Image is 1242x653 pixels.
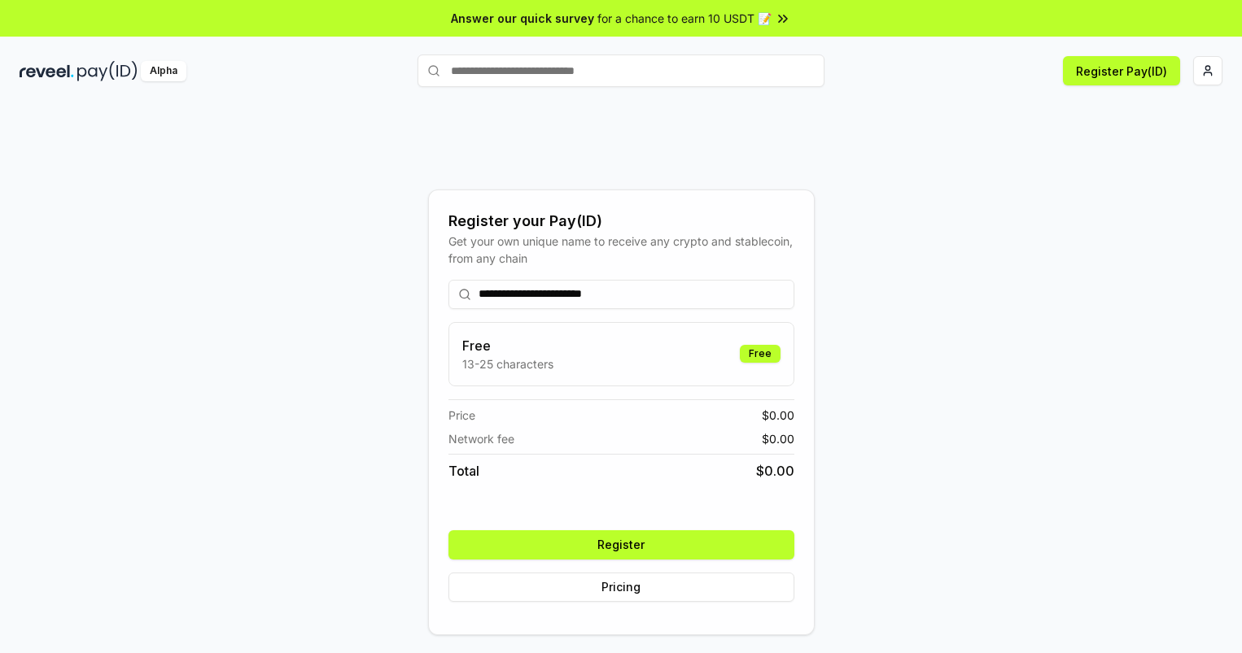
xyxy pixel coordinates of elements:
[448,530,794,559] button: Register
[20,61,74,81] img: reveel_dark
[740,345,781,363] div: Free
[462,355,553,372] p: 13-25 characters
[762,430,794,447] span: $ 0.00
[756,461,794,481] span: $ 0.00
[762,407,794,424] span: $ 0.00
[448,572,794,602] button: Pricing
[448,461,479,481] span: Total
[77,61,138,81] img: pay_id
[448,233,794,267] div: Get your own unique name to receive any crypto and stablecoin, from any chain
[448,210,794,233] div: Register your Pay(ID)
[1063,56,1180,85] button: Register Pay(ID)
[141,61,186,81] div: Alpha
[462,336,553,355] h3: Free
[448,430,514,447] span: Network fee
[597,10,772,27] span: for a chance to earn 10 USDT 📝
[448,407,475,424] span: Price
[451,10,594,27] span: Answer our quick survey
